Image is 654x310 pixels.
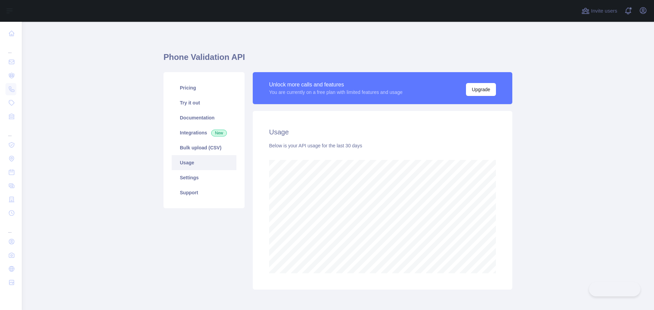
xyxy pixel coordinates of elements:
[172,155,236,170] a: Usage
[269,127,496,137] h2: Usage
[591,7,617,15] span: Invite users
[172,80,236,95] a: Pricing
[172,185,236,200] a: Support
[5,221,16,234] div: ...
[466,83,496,96] button: Upgrade
[211,130,227,136] span: New
[269,142,496,149] div: Below is your API usage for the last 30 days
[269,81,403,89] div: Unlock more calls and features
[269,89,403,96] div: You are currently on a free plan with limited features and usage
[163,52,512,68] h1: Phone Validation API
[172,95,236,110] a: Try it out
[580,5,619,16] button: Invite users
[172,125,236,140] a: Integrations New
[589,282,640,296] iframe: Toggle Customer Support
[172,110,236,125] a: Documentation
[5,41,16,54] div: ...
[172,170,236,185] a: Settings
[5,124,16,137] div: ...
[172,140,236,155] a: Bulk upload (CSV)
